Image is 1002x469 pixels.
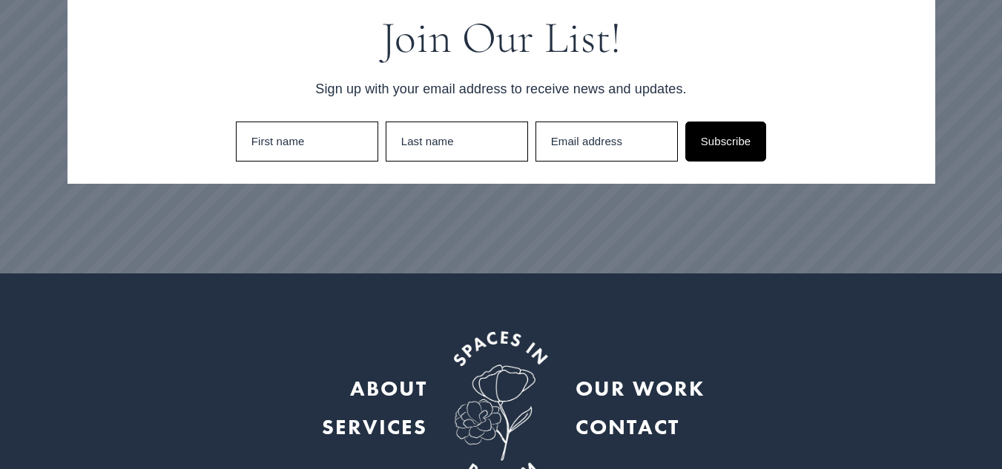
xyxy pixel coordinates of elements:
[90,79,913,100] div: Sign up with your email address to receive news and updates.
[322,413,427,441] strong: SERVICES
[701,135,751,147] span: Subscribe
[90,16,913,60] div: Join Our List!
[350,375,427,402] strong: ABOUT
[322,408,427,447] a: SERVICES
[576,408,679,447] a: CONTACT
[350,370,427,408] a: ABOUT
[685,122,767,162] button: Subscribe
[576,370,705,408] a: OUR WORK
[576,413,679,441] strong: CONTACT
[576,375,705,402] strong: OUR WORK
